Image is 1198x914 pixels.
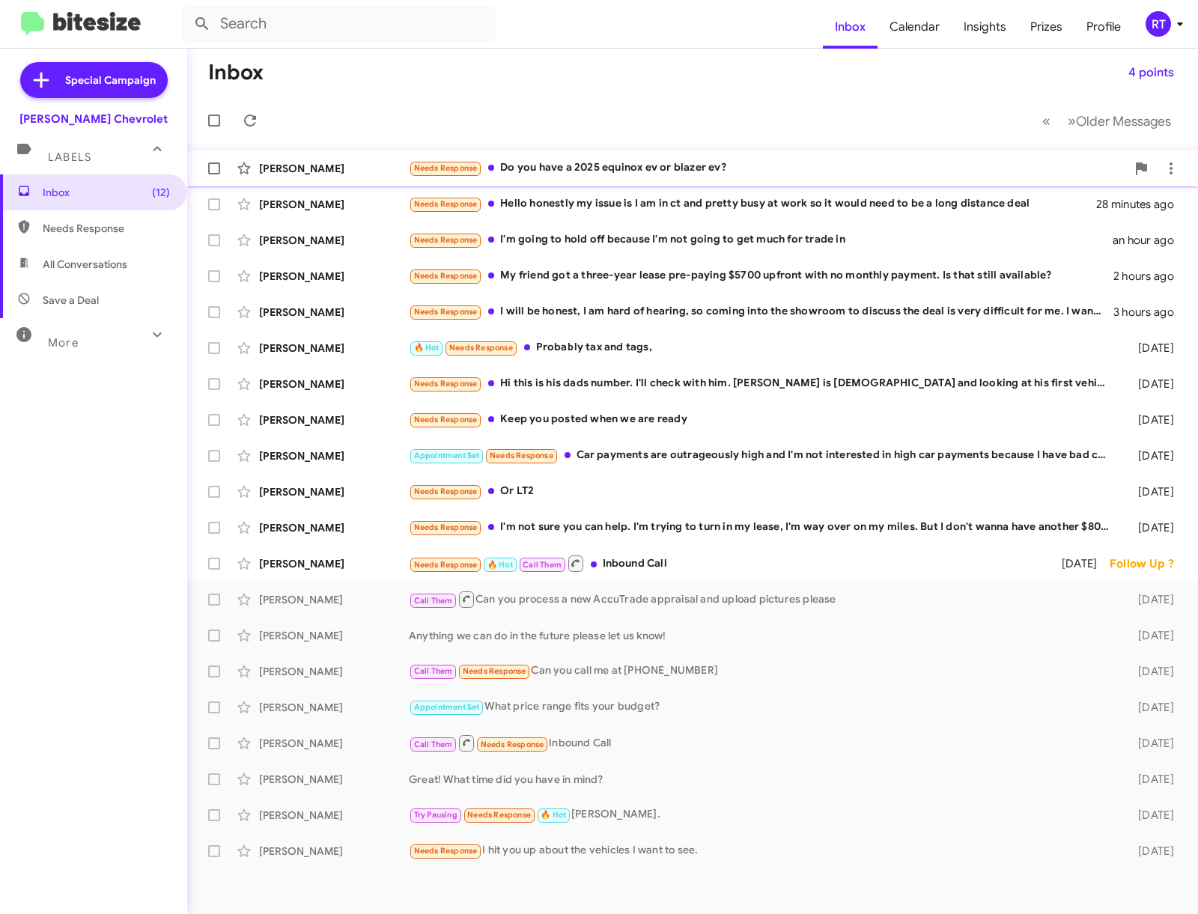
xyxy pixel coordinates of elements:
[259,448,409,463] div: [PERSON_NAME]
[1118,844,1186,859] div: [DATE]
[414,271,478,281] span: Needs Response
[259,412,409,427] div: [PERSON_NAME]
[414,702,480,712] span: Appointment Set
[414,307,478,317] span: Needs Response
[1074,5,1133,49] a: Profile
[1113,269,1186,284] div: 2 hours ago
[414,666,453,676] span: Call Them
[1118,341,1186,356] div: [DATE]
[259,305,409,320] div: [PERSON_NAME]
[409,698,1118,716] div: What price range fits your budget?
[823,5,878,49] a: Inbox
[1033,106,1059,136] button: Previous
[259,772,409,787] div: [PERSON_NAME]
[1118,628,1186,643] div: [DATE]
[952,5,1018,49] a: Insights
[414,415,478,424] span: Needs Response
[181,6,496,42] input: Search
[152,185,170,200] span: (12)
[208,61,264,85] h1: Inbox
[409,662,1118,680] div: Can you call me at [PHONE_NUMBER]
[409,806,1118,823] div: [PERSON_NAME].
[409,772,1118,787] div: Great! What time did you have in mind?
[414,740,453,749] span: Call Them
[541,810,566,820] span: 🔥 Hot
[409,195,1096,213] div: Hello honestly my issue is I am in ct and pretty busy at work so it would need to be a long dista...
[1076,113,1171,130] span: Older Messages
[20,62,168,98] a: Special Campaign
[414,596,453,606] span: Call Them
[1048,556,1110,571] div: [DATE]
[1034,106,1180,136] nav: Page navigation example
[487,560,513,570] span: 🔥 Hot
[1042,112,1050,130] span: «
[409,447,1118,464] div: Car payments are outrageously high and I'm not interested in high car payments because I have bad...
[1118,520,1186,535] div: [DATE]
[414,451,480,460] span: Appointment Set
[409,267,1113,284] div: My friend got a three-year lease pre-paying $5700 upfront with no monthly payment. Is that still ...
[259,520,409,535] div: [PERSON_NAME]
[409,339,1118,356] div: Probably tax and tags,
[259,269,409,284] div: [PERSON_NAME]
[409,554,1048,573] div: Inbound Call
[1118,700,1186,715] div: [DATE]
[409,734,1118,752] div: Inbound Call
[1128,59,1174,86] span: 4 points
[409,375,1118,392] div: Hi this is his dads number. I'll check with him. [PERSON_NAME] is [DEMOGRAPHIC_DATA] and looking ...
[1110,556,1186,571] div: Follow Up ?
[259,844,409,859] div: [PERSON_NAME]
[414,163,478,173] span: Needs Response
[19,112,168,127] div: [PERSON_NAME] Chevrolet
[414,199,478,209] span: Needs Response
[1118,736,1186,751] div: [DATE]
[1133,11,1182,37] button: RT
[1113,233,1186,248] div: an hour ago
[259,161,409,176] div: [PERSON_NAME]
[523,560,562,570] span: Call Them
[1116,59,1186,86] button: 4 points
[259,341,409,356] div: [PERSON_NAME]
[259,736,409,751] div: [PERSON_NAME]
[409,231,1113,249] div: I'm going to hold off because I'm not going to get much for trade in
[48,150,91,164] span: Labels
[259,233,409,248] div: [PERSON_NAME]
[43,185,170,200] span: Inbox
[259,628,409,643] div: [PERSON_NAME]
[48,336,79,350] span: More
[1146,11,1171,37] div: RT
[43,293,99,308] span: Save a Deal
[1118,808,1186,823] div: [DATE]
[1113,305,1186,320] div: 3 hours ago
[409,303,1113,320] div: I will be honest, I am hard of hearing, so coming into the showroom to discuss the deal is very d...
[449,343,513,353] span: Needs Response
[259,197,409,212] div: [PERSON_NAME]
[414,343,440,353] span: 🔥 Hot
[1118,412,1186,427] div: [DATE]
[1096,197,1186,212] div: 28 minutes ago
[1018,5,1074,49] a: Prizes
[463,666,526,676] span: Needs Response
[259,556,409,571] div: [PERSON_NAME]
[414,235,478,245] span: Needs Response
[1118,592,1186,607] div: [DATE]
[1059,106,1180,136] button: Next
[467,810,531,820] span: Needs Response
[414,846,478,856] span: Needs Response
[409,411,1118,428] div: Keep you posted when we are ready
[1068,112,1076,130] span: »
[1118,377,1186,392] div: [DATE]
[1118,448,1186,463] div: [DATE]
[878,5,952,49] span: Calendar
[259,664,409,679] div: [PERSON_NAME]
[43,221,170,236] span: Needs Response
[414,522,478,532] span: Needs Response
[414,379,478,389] span: Needs Response
[1118,664,1186,679] div: [DATE]
[414,487,478,496] span: Needs Response
[259,808,409,823] div: [PERSON_NAME]
[259,484,409,499] div: [PERSON_NAME]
